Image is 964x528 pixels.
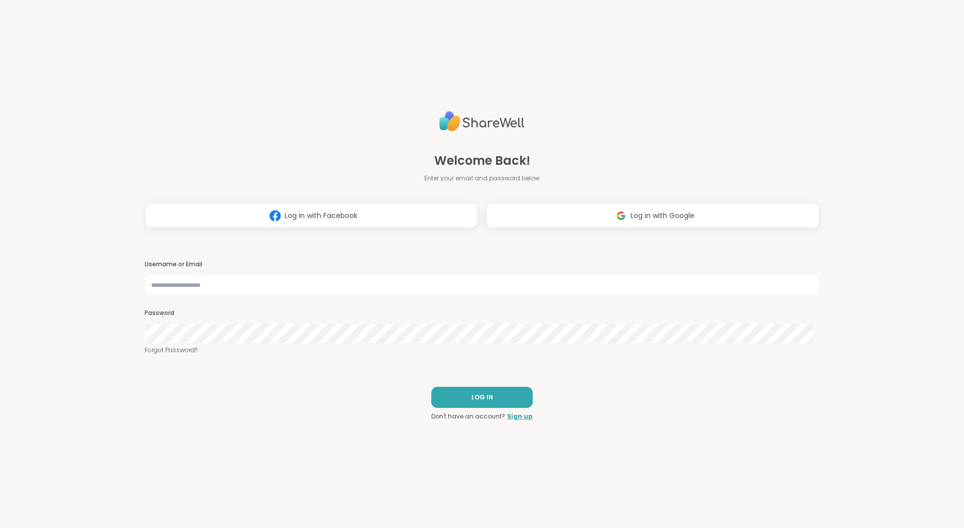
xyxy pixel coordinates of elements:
[424,174,540,183] span: Enter your email and password below
[431,387,533,408] button: LOG IN
[434,152,530,170] span: Welcome Back!
[507,412,533,421] a: Sign up
[145,346,819,355] a: Forgot Password?
[471,393,493,402] span: LOG IN
[612,206,631,225] img: ShareWell Logomark
[285,210,357,221] span: Log in with Facebook
[631,210,694,221] span: Log in with Google
[439,107,525,136] img: ShareWell Logo
[145,309,819,318] h3: Password
[486,203,819,228] button: Log in with Google
[145,203,478,228] button: Log in with Facebook
[431,412,505,421] span: Don't have an account?
[266,206,285,225] img: ShareWell Logomark
[145,260,819,269] h3: Username or Email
